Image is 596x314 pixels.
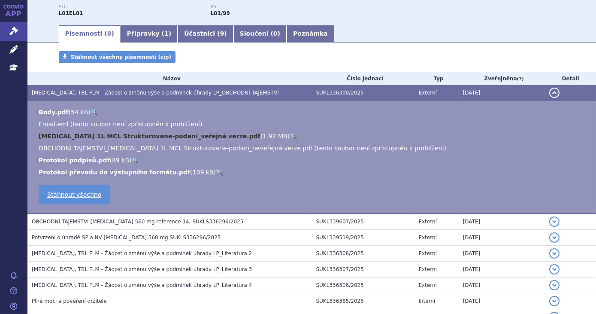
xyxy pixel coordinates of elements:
td: SUKL336307/2025 [312,262,414,277]
a: Přípravky (1) [121,25,178,43]
span: IMBRUVICA, TBL FLM - Žádost o změnu výše a podmínek úhrady LP_Literatura 4 [32,282,252,288]
a: Stáhnout všechno [39,185,110,204]
td: [DATE] [459,277,545,293]
span: OBCHODNÍ TAJEMSTVÍ Imbruvica 560 mg reference 14, SUKLS336296/2025 [32,219,243,225]
a: 🔍 [91,109,98,116]
a: Protokol podpisů.pdf [39,157,110,164]
li: ( ) [39,156,587,165]
span: Externí [418,235,436,241]
th: Detail [545,72,596,85]
button: detail [549,232,560,243]
a: Body.pdf [39,109,69,116]
span: Email.eml (tento soubor není zpřístupněn k prohlížení) [39,121,202,128]
span: Externí [418,266,436,272]
th: Název [27,72,312,85]
td: SUKL336308/2025 [312,246,414,262]
p: ATC: [59,4,202,9]
td: [DATE] [459,213,545,230]
span: 9 [220,30,224,37]
span: 89 kB [112,157,129,164]
span: Potvrzení o úhradě SP a NV Imbruvica 560 mg SUKLS336296/2025 [32,235,221,241]
strong: IBRUTINIB [59,10,83,16]
span: Externí [418,250,436,256]
td: [DATE] [459,293,545,309]
button: detail [549,264,560,274]
span: IMBRUVICA, TBL FLM - Žádost o změnu výše a podmínek úhrady LP_Literatura 2 [32,250,252,256]
a: Účastníci (9) [178,25,233,43]
button: detail [549,280,560,290]
td: [DATE] [459,246,545,262]
span: 109 kB [193,169,214,176]
span: Plné moci a pověření držitele [32,298,107,304]
th: Zveřejněno [459,72,545,85]
td: SUKL339607/2025 [312,213,414,230]
span: 8 [107,30,112,37]
td: SUKL336300/2025 [312,85,414,101]
td: [DATE] [459,85,545,101]
a: Protokol převodu do výstupního formátu.pdf [39,169,190,176]
a: Sloučení (0) [233,25,287,43]
td: SUKL339519/2025 [312,230,414,246]
span: Stáhnout všechny písemnosti (zip) [71,54,172,60]
a: Poznámka [287,25,334,43]
li: ( ) [39,108,587,116]
th: Číslo jednací [312,72,414,85]
a: 🔍 [290,133,297,140]
strong: ibrutinib [211,10,230,16]
td: [DATE] [459,230,545,246]
a: Písemnosti (8) [59,25,121,43]
span: Externí [418,219,436,225]
abbr: (?) [517,76,524,82]
button: detail [549,296,560,306]
li: ( ) [39,168,587,177]
span: 1.92 MB [263,133,287,140]
a: [MEDICAL_DATA] 1L MCL Strukturovane-podani_veřejná verze.pdf [39,133,260,140]
td: SUKL336385/2025 [312,293,414,309]
button: detail [549,216,560,227]
span: Externí [418,282,436,288]
span: IMBRUVICA, TBL FLM - Žádost o změnu výše a podmínek úhrady LP_Literatura 3 [32,266,252,272]
span: IMBRUVICA, TBL FLM - Žádost o změnu výše a podmínek úhrady LP_OBCHODNÍ TAJEMSTVÍ [32,90,279,96]
li: ( ) [39,132,587,140]
a: 🔍 [216,169,223,176]
a: 🔍 [131,157,139,164]
button: detail [549,248,560,259]
span: Externí [418,90,436,96]
span: 0 [273,30,278,37]
td: [DATE] [459,262,545,277]
span: 1 [164,30,169,37]
a: Stáhnout všechny písemnosti (zip) [59,51,176,63]
span: 54 kB [71,109,88,116]
span: Interní [418,298,435,304]
p: RS: [211,4,354,9]
th: Typ [414,72,458,85]
td: SUKL336306/2025 [312,277,414,293]
span: OBCHODNÍ TAJEMSTVÍ_[MEDICAL_DATA] 1L MCL Strukturovane-podani_neveřejná verze.pdf (tento soubor n... [39,145,446,152]
button: detail [549,88,560,98]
